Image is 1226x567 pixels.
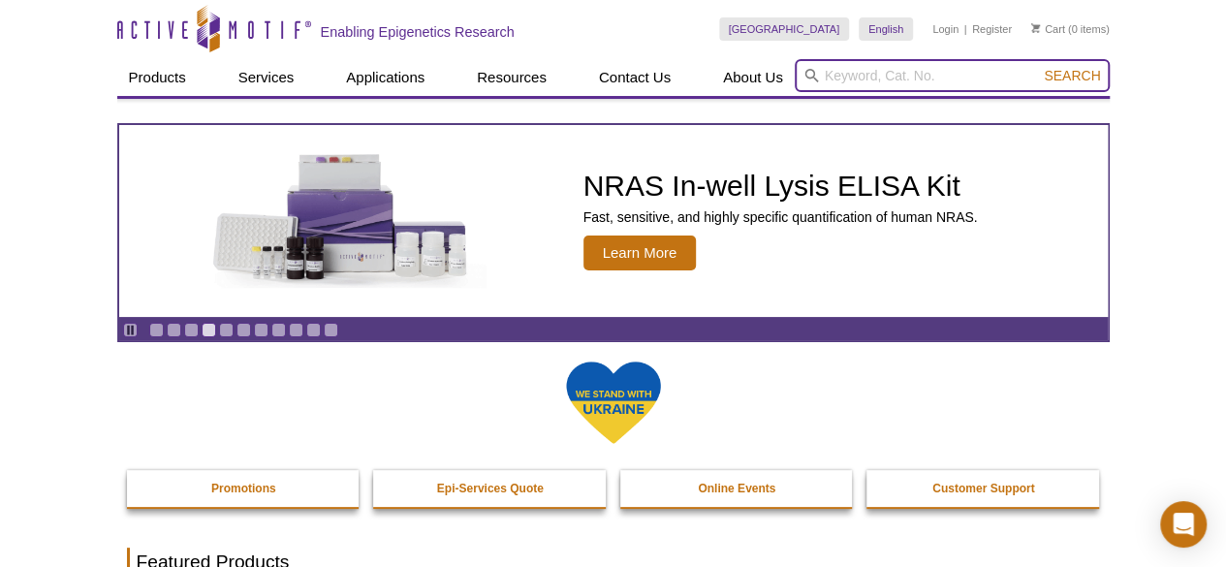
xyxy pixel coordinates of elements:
[795,59,1110,92] input: Keyword, Cat. No.
[254,323,268,337] a: Go to slide 7
[321,23,515,41] h2: Enabling Epigenetics Research
[583,236,697,270] span: Learn More
[202,323,216,337] a: Go to slide 4
[719,17,850,41] a: [GEOGRAPHIC_DATA]
[583,208,978,226] p: Fast, sensitive, and highly specific quantification of human NRAS.
[373,470,608,507] a: Epi-Services Quote
[1031,22,1065,36] a: Cart
[167,323,181,337] a: Go to slide 2
[324,323,338,337] a: Go to slide 11
[123,323,138,337] a: Toggle autoplay
[127,470,362,507] a: Promotions
[565,360,662,446] img: We Stand With Ukraine
[859,17,913,41] a: English
[219,323,234,337] a: Go to slide 5
[465,59,558,96] a: Resources
[334,59,436,96] a: Applications
[1031,17,1110,41] li: (0 items)
[932,482,1034,495] strong: Customer Support
[972,22,1012,36] a: Register
[196,154,487,288] img: NRAS In-well Lysis ELISA Kit
[866,470,1101,507] a: Customer Support
[1031,23,1040,33] img: Your Cart
[587,59,682,96] a: Contact Us
[211,482,276,495] strong: Promotions
[271,323,286,337] a: Go to slide 8
[1044,68,1100,83] span: Search
[227,59,306,96] a: Services
[236,323,251,337] a: Go to slide 6
[1038,67,1106,84] button: Search
[620,470,855,507] a: Online Events
[149,323,164,337] a: Go to slide 1
[583,172,978,201] h2: NRAS In-well Lysis ELISA Kit
[117,59,198,96] a: Products
[698,482,775,495] strong: Online Events
[964,17,967,41] li: |
[289,323,303,337] a: Go to slide 9
[306,323,321,337] a: Go to slide 10
[119,125,1108,317] article: NRAS In-well Lysis ELISA Kit
[119,125,1108,317] a: NRAS In-well Lysis ELISA Kit NRAS In-well Lysis ELISA Kit Fast, sensitive, and highly specific qu...
[437,482,544,495] strong: Epi-Services Quote
[932,22,959,36] a: Login
[1160,501,1207,548] div: Open Intercom Messenger
[184,323,199,337] a: Go to slide 3
[711,59,795,96] a: About Us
